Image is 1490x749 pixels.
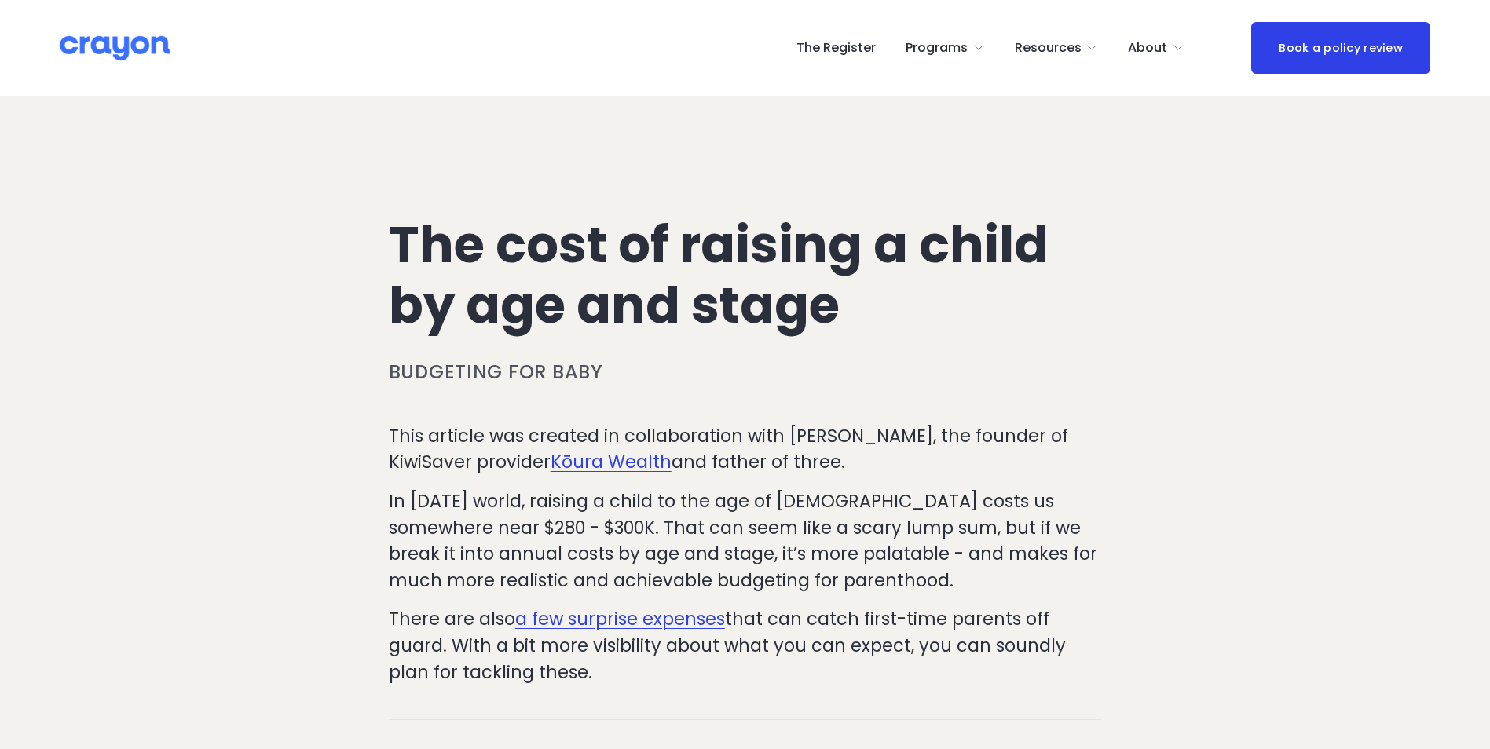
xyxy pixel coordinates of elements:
span: Resources [1015,37,1082,60]
h1: The cost of raising a child by age and stage [389,215,1102,336]
p: There are also that can catch first-time parents off guard. With a bit more visibility about what... [389,606,1102,685]
a: Book a policy review [1251,22,1430,73]
span: Programs [906,37,968,60]
a: Budgeting for baby [389,359,603,385]
a: Kōura Wealth [551,449,672,474]
p: In [DATE] world, raising a child to the age of [DEMOGRAPHIC_DATA] costs us somewhere near $280 - ... [389,488,1102,594]
p: This article was created in collaboration with [PERSON_NAME], the founder of KiwiSaver provider a... [389,423,1102,476]
a: folder dropdown [906,35,985,60]
img: Crayon [60,35,170,62]
a: folder dropdown [1128,35,1184,60]
a: a few surprise expenses [515,606,725,631]
span: About [1128,37,1167,60]
a: The Register [796,35,876,60]
a: folder dropdown [1015,35,1099,60]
